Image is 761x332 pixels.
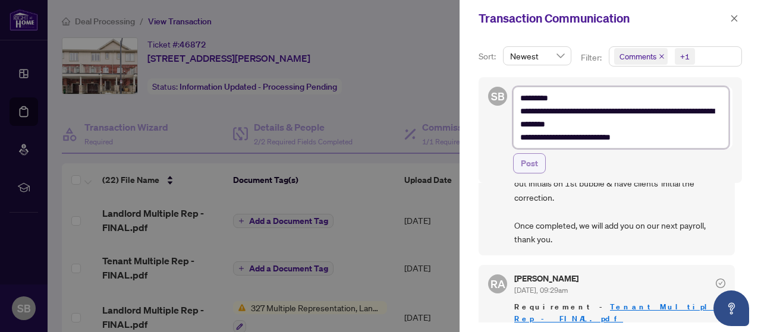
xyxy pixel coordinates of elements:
span: Newest [510,47,564,65]
button: Open asap [713,290,749,326]
span: close [730,14,738,23]
span: close [659,53,665,59]
div: Transaction Communication [479,10,727,27]
a: Tenant Multiple Rep - FINAL.pdf [514,302,724,324]
span: RA [490,276,505,292]
span: check-circle [716,279,725,288]
span: Requirement - [514,301,725,325]
span: Post [521,154,538,173]
span: [DATE], 09:29am [514,286,568,295]
p: Sort: [479,50,498,63]
button: Post [513,153,546,173]
p: Filter: [581,51,603,64]
span: Comments [620,50,656,62]
span: Comments [614,48,668,65]
span: SB [491,88,505,105]
div: +1 [680,50,690,62]
h5: [PERSON_NAME] [514,274,578,283]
